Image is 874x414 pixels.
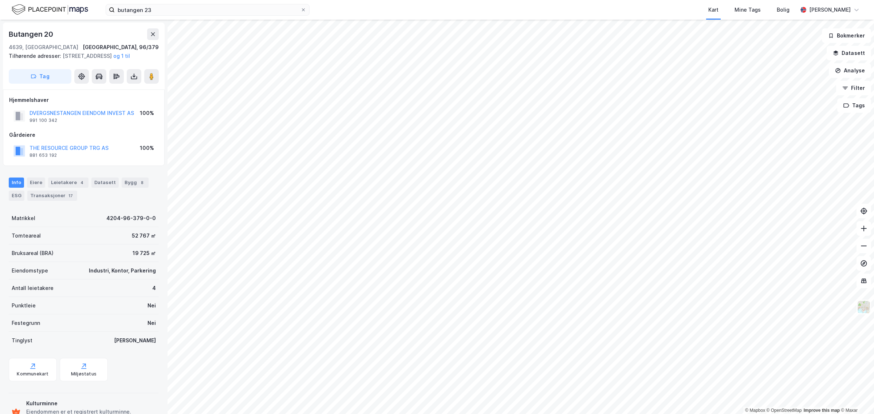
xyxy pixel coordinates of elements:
[9,52,153,60] div: [STREET_ADDRESS]
[767,408,802,413] a: OpenStreetMap
[9,191,24,201] div: ESG
[822,28,871,43] button: Bokmerker
[91,178,119,188] div: Datasett
[809,5,851,14] div: [PERSON_NAME]
[12,336,32,345] div: Tinglyst
[67,192,74,199] div: 17
[89,266,156,275] div: Industri, Kontor, Parkering
[48,178,88,188] div: Leietakere
[12,301,36,310] div: Punktleie
[29,118,57,123] div: 991 100 342
[71,371,97,377] div: Miljøstatus
[9,69,71,84] button: Tag
[12,214,35,223] div: Matrikkel
[17,371,48,377] div: Kommunekart
[12,3,88,16] img: logo.f888ab2527a4732fd821a326f86c7f29.svg
[12,319,40,327] div: Festegrunn
[78,179,86,186] div: 4
[152,284,156,292] div: 4
[804,408,840,413] a: Improve this map
[29,152,57,158] div: 881 653 192
[138,179,146,186] div: 8
[26,399,156,408] div: Kulturminne
[27,178,45,188] div: Eiere
[106,214,156,223] div: 4204-96-379-0-0
[147,319,156,327] div: Nei
[735,5,761,14] div: Mine Tags
[838,379,874,414] iframe: Chat Widget
[829,63,871,78] button: Analyse
[836,81,871,95] button: Filter
[9,131,158,139] div: Gårdeiere
[27,191,77,201] div: Transaksjoner
[837,98,871,113] button: Tags
[9,28,55,40] div: Butangen 20
[83,43,159,52] div: [GEOGRAPHIC_DATA], 96/379
[9,53,63,59] span: Tilhørende adresser:
[132,231,156,240] div: 52 767 ㎡
[12,266,48,275] div: Eiendomstype
[133,249,156,258] div: 19 725 ㎡
[9,178,24,188] div: Info
[708,5,719,14] div: Kart
[140,144,154,152] div: 100%
[9,43,78,52] div: 4639, [GEOGRAPHIC_DATA]
[9,96,158,104] div: Hjemmelshaver
[827,46,871,60] button: Datasett
[838,379,874,414] div: Kontrollprogram for chat
[857,300,871,314] img: Z
[745,408,765,413] a: Mapbox
[777,5,790,14] div: Bolig
[12,284,54,292] div: Antall leietakere
[115,4,300,15] input: Søk på adresse, matrikkel, gårdeiere, leietakere eller personer
[140,109,154,118] div: 100%
[114,336,156,345] div: [PERSON_NAME]
[122,178,149,188] div: Bygg
[12,249,54,258] div: Bruksareal (BRA)
[147,301,156,310] div: Nei
[12,231,41,240] div: Tomteareal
